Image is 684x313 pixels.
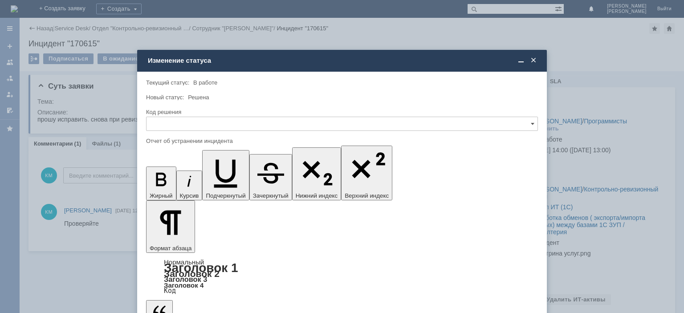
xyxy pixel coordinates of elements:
button: Жирный [146,167,176,200]
button: Подчеркнутый [202,150,249,200]
a: Нормальный [164,258,204,266]
span: Решена [188,94,209,101]
a: Заголовок 4 [164,281,204,289]
a: Код [164,287,176,295]
span: Зачеркнутый [253,192,289,199]
button: Нижний индекс [292,147,342,200]
button: Курсив [176,171,203,200]
div: Формат абзаца [146,259,538,294]
a: Заголовок 3 [164,275,207,283]
a: Заголовок 2 [164,268,220,279]
span: В работе [193,79,217,86]
a: Заголовок 1 [164,261,238,275]
button: Зачеркнутый [249,154,292,200]
span: Верхний индекс [345,192,389,199]
span: Формат абзаца [150,245,191,252]
label: Новый статус: [146,94,184,101]
span: Курсив [180,192,199,199]
span: Подчеркнутый [206,192,245,199]
label: Текущий статус: [146,79,189,86]
span: Жирный [150,192,173,199]
span: Нижний индекс [296,192,338,199]
div: Отчет об устранении инцидента [146,138,536,144]
button: Верхний индекс [341,146,392,200]
div: Изменение статуса [148,57,538,65]
span: Закрыть [529,57,538,65]
div: Код решения [146,109,536,115]
button: Формат абзаца [146,200,195,253]
span: Свернуть (Ctrl + M) [517,57,525,65]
